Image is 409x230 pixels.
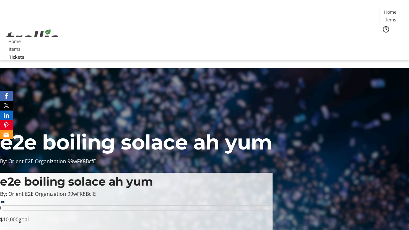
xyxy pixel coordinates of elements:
[380,37,405,44] a: Tickets
[4,38,25,45] a: Home
[4,54,29,60] a: Tickets
[8,38,21,45] span: Home
[380,23,392,36] button: Help
[384,16,396,23] span: Items
[9,46,20,52] span: Items
[380,16,400,23] a: Items
[384,9,397,15] span: Home
[380,9,400,15] a: Home
[385,37,400,44] span: Tickets
[9,54,24,60] span: Tickets
[4,46,25,52] a: Items
[4,22,61,54] img: Orient E2E Organization 99wFK8BcfE's Logo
